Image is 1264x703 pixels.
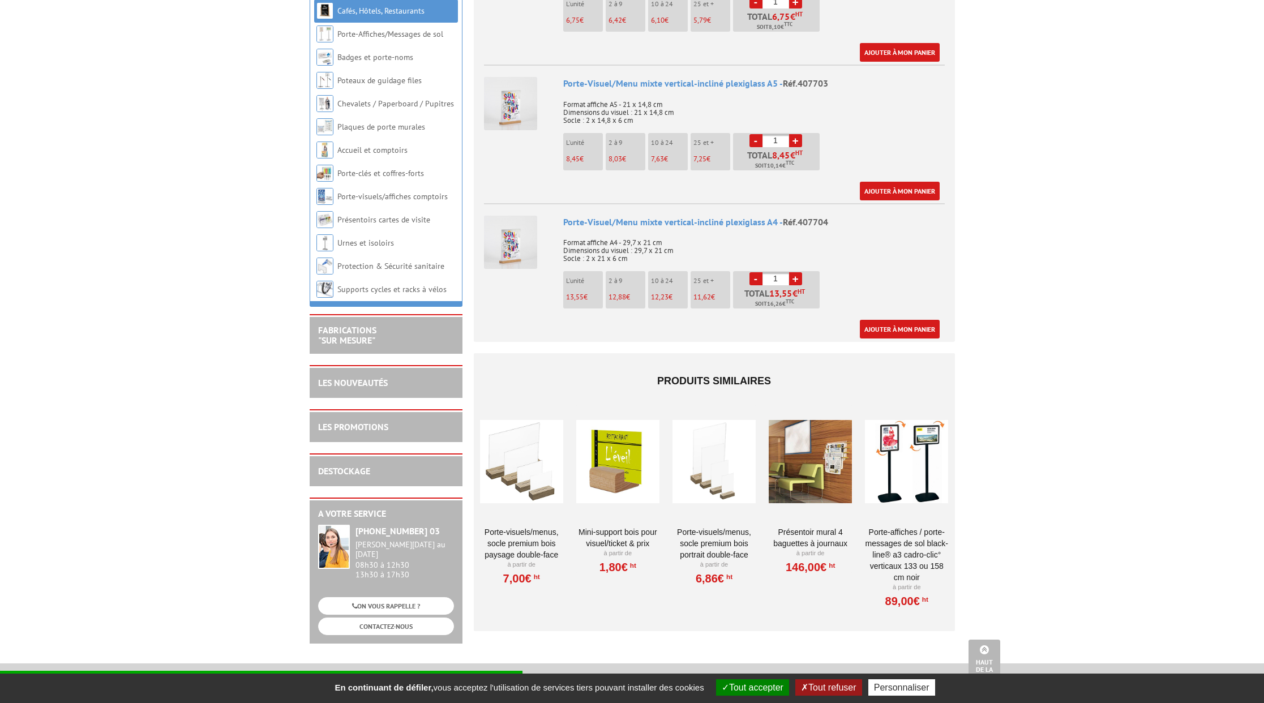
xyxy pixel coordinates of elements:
[316,142,333,158] img: Accueil et comptoirs
[318,377,388,388] a: LES NOUVEAUTÉS
[757,23,792,32] span: Soit €
[318,597,454,615] a: ON VOUS RAPPELLE ?
[696,575,732,582] a: 6,86€HT
[576,526,659,549] a: Mini-support bois pour visuel/ticket & prix
[693,15,707,25] span: 5,79
[790,12,795,21] span: €
[792,289,798,298] span: €
[318,618,454,635] a: CONTACTEZ-NOUS
[337,191,448,202] a: Porte-visuels/affiches comptoirs
[609,293,645,301] p: €
[860,182,940,200] a: Ajouter à mon panier
[609,277,645,285] p: 2 à 9
[609,154,622,164] span: 8,03
[651,292,669,302] span: 12,23
[651,155,688,163] p: €
[736,151,820,170] p: Total
[798,288,805,295] sup: HT
[316,95,333,112] img: Chevalets / Paperboard / Pupitres
[651,139,688,147] p: 10 à 24
[566,155,603,163] p: €
[316,258,333,275] img: Protection & Sécurité sanitaire
[316,25,333,42] img: Porte-Affiches/Messages de sol
[355,525,440,537] strong: [PHONE_NUMBER] 03
[563,93,945,125] p: Format affiche A5 - 21 x 14,8 cm Dimensions du visuel : 21 x 14,8 cm Socle : 2 x 14,8 x 6 cm
[693,277,730,285] p: 25 et +
[868,679,935,696] button: Personnaliser (fenêtre modale)
[786,298,794,305] sup: TTC
[480,560,563,569] p: À partir de
[789,134,802,147] a: +
[503,575,540,582] a: 7,00€HT
[316,49,333,66] img: Badges et porte-noms
[484,216,537,269] img: Porte-Visuel/Menu mixte vertical-incliné plexiglass A4
[716,679,789,696] button: Tout accepter
[790,151,795,160] span: €
[566,154,580,164] span: 8,45
[337,261,444,271] a: Protection & Sécurité sanitaire
[337,29,443,39] a: Porte-Affiches/Messages de sol
[337,145,408,155] a: Accueil et comptoirs
[563,77,945,90] div: Porte-Visuel/Menu mixte vertical-incliné plexiglass A5 -
[316,118,333,135] img: Plaques de porte murales
[329,683,709,692] span: vous acceptez l'utilisation de services tiers pouvant installer des cookies
[920,595,928,603] sup: HT
[609,16,645,24] p: €
[337,75,422,85] a: Poteaux de guidage files
[736,289,820,308] p: Total
[755,161,794,170] span: Soit €
[337,122,425,132] a: Plaques de porte murales
[316,234,333,251] img: Urnes et isoloirs
[318,421,388,432] a: LES PROMOTIONS
[651,293,688,301] p: €
[860,320,940,338] a: Ajouter à mon panier
[355,540,454,579] div: 08h30 à 12h30 13h30 à 17h30
[337,168,424,178] a: Porte-clés et coffres-forts
[826,561,835,569] sup: HT
[651,154,664,164] span: 7,63
[566,139,603,147] p: L'unité
[767,161,782,170] span: 10,14
[969,640,1000,686] a: Haut de la page
[749,134,762,147] a: -
[609,155,645,163] p: €
[755,299,794,308] span: Soit €
[693,155,730,163] p: €
[337,98,454,109] a: Chevalets / Paperboard / Pupitres
[316,188,333,205] img: Porte-visuels/affiches comptoirs
[576,549,659,558] p: À partir de
[318,465,370,477] a: DESTOCKAGE
[789,272,802,285] a: +
[784,21,792,27] sup: TTC
[566,16,603,24] p: €
[795,149,803,157] sup: HT
[651,277,688,285] p: 10 à 24
[316,165,333,182] img: Porte-clés et coffres-forts
[795,10,803,18] sup: HT
[316,72,333,89] img: Poteaux de guidage files
[318,525,350,569] img: widget-service.jpg
[769,23,781,32] span: 8,10
[786,564,835,571] a: 146,00€HT
[609,292,626,302] span: 12,88
[772,151,790,160] span: 8,45
[318,509,454,519] h2: A votre service
[651,15,665,25] span: 6,10
[318,324,376,346] a: FABRICATIONS"Sur Mesure"
[724,573,732,581] sup: HT
[337,284,447,294] a: Supports cycles et racks à vélos
[795,679,862,696] button: Tout refuser
[693,139,730,147] p: 25 et +
[885,598,928,605] a: 89,00€HT
[337,238,394,248] a: Urnes et isoloirs
[532,573,540,581] sup: HT
[651,16,688,24] p: €
[860,43,940,62] a: Ajouter à mon panier
[335,683,433,692] strong: En continuant de défiler,
[599,564,636,571] a: 1,80€HT
[865,526,948,583] a: Porte-affiches / Porte-messages de sol Black-Line® A3 Cadro-Clic° Verticaux 133 ou 158 cm noir
[609,15,622,25] span: 6,42
[355,540,454,559] div: [PERSON_NAME][DATE] au [DATE]
[786,160,794,166] sup: TTC
[316,211,333,228] img: Présentoirs cartes de visite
